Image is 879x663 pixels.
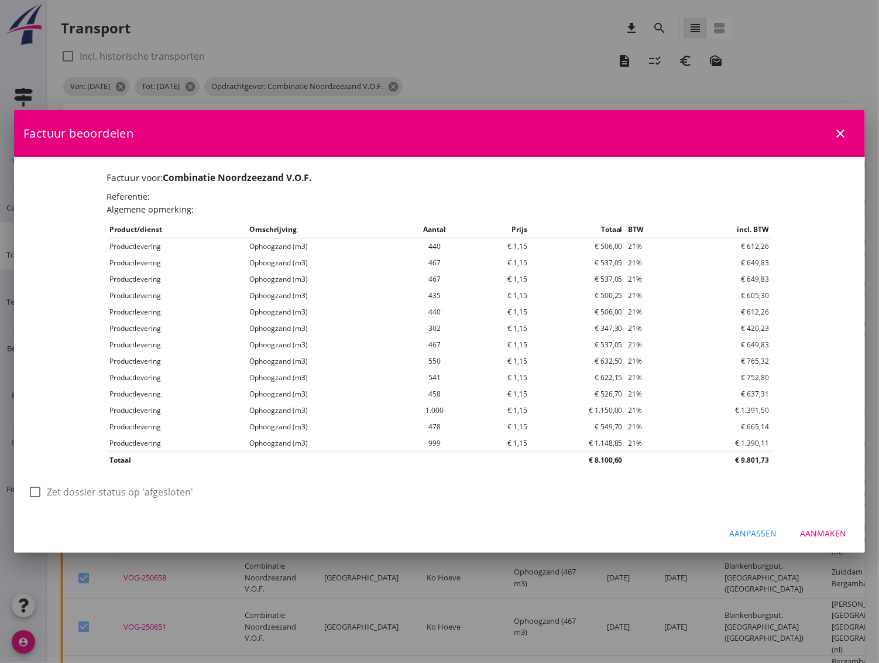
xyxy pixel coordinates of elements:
td: € 1.150,00 [530,402,625,419]
td: 999 [400,435,469,452]
td: 21% [626,255,677,271]
td: Productlevering [107,238,247,255]
td: € 665,14 [677,419,772,435]
td: € 605,30 [677,288,772,304]
div: Factuur beoordelen [14,110,865,157]
td: € 420,23 [677,320,772,337]
td: 21% [626,435,677,452]
td: € 649,83 [677,255,772,271]
td: € 1.390,11 [677,435,772,452]
td: Ophoogzand (m3) [246,320,400,337]
button: Aanpassen [720,522,786,544]
td: 302 [400,320,469,337]
td: Ophoogzand (m3) [246,386,400,402]
td: € 612,26 [677,238,772,255]
td: Ophoogzand (m3) [246,238,400,255]
td: Productlevering [107,370,247,386]
h2: Referentie: Algemene opmerking: [107,190,772,216]
th: Prijs [469,221,530,238]
td: Ophoogzand (m3) [246,402,400,419]
td: € 347,30 [530,320,625,337]
td: 550 [400,353,469,370]
td: 21% [626,370,677,386]
th: € 9.801,73 [626,452,772,469]
td: € 1,15 [469,370,530,386]
td: € 1,15 [469,435,530,452]
h1: Factuur voor: [107,171,772,184]
th: BTW [626,221,677,238]
td: 21% [626,353,677,370]
td: € 549,70 [530,419,625,435]
td: Ophoogzand (m3) [246,435,400,452]
td: Productlevering [107,288,247,304]
td: € 1,15 [469,288,530,304]
td: € 632,50 [530,353,625,370]
td: 467 [400,337,469,353]
td: € 649,83 [677,271,772,288]
td: € 1,15 [469,271,530,288]
td: € 1,15 [469,337,530,353]
td: Productlevering [107,337,247,353]
td: Productlevering [107,386,247,402]
td: 435 [400,288,469,304]
td: 21% [626,238,677,255]
td: Ophoogzand (m3) [246,353,400,370]
td: 21% [626,271,677,288]
td: € 1,15 [469,238,530,255]
button: Aanmaken [791,522,856,544]
td: 440 [400,304,469,320]
td: Productlevering [107,304,247,320]
td: 21% [626,304,677,320]
td: € 637,31 [677,386,772,402]
td: 21% [626,288,677,304]
td: € 622,15 [530,370,625,386]
td: Productlevering [107,320,247,337]
th: incl. BTW [677,221,772,238]
td: € 537,05 [530,337,625,353]
td: € 1,15 [469,419,530,435]
td: 21% [626,386,677,402]
td: € 1,15 [469,353,530,370]
td: Productlevering [107,353,247,370]
td: Ophoogzand (m3) [246,271,400,288]
td: € 1,15 [469,320,530,337]
td: € 500,25 [530,288,625,304]
td: 467 [400,255,469,271]
strong: Combinatie Noordzeezand V.O.F. [163,171,312,184]
td: € 506,00 [530,304,625,320]
i: close [833,127,847,141]
td: € 526,70 [530,386,625,402]
td: Productlevering [107,435,247,452]
td: Ophoogzand (m3) [246,337,400,353]
td: Productlevering [107,419,247,435]
td: 21% [626,402,677,419]
td: € 649,83 [677,337,772,353]
div: Aanpassen [729,527,777,539]
td: 21% [626,320,677,337]
td: € 1,15 [469,304,530,320]
th: Aantal [400,221,469,238]
td: Ophoogzand (m3) [246,255,400,271]
td: 21% [626,337,677,353]
td: 478 [400,419,469,435]
td: Ophoogzand (m3) [246,304,400,320]
td: 467 [400,271,469,288]
td: € 537,05 [530,255,625,271]
td: Productlevering [107,402,247,419]
th: Totaal [107,452,531,469]
td: 1.000 [400,402,469,419]
td: 458 [400,386,469,402]
td: Productlevering [107,255,247,271]
td: Ophoogzand (m3) [246,288,400,304]
div: Aanmaken [800,527,846,539]
td: 440 [400,238,469,255]
td: € 1,15 [469,255,530,271]
td: € 1,15 [469,402,530,419]
td: Ophoogzand (m3) [246,370,400,386]
td: 541 [400,370,469,386]
td: € 752,80 [677,370,772,386]
td: € 1.148,85 [530,435,625,452]
td: € 1,15 [469,386,530,402]
label: Zet dossier status op 'afgesloten' [47,486,193,498]
td: € 1.391,50 [677,402,772,419]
